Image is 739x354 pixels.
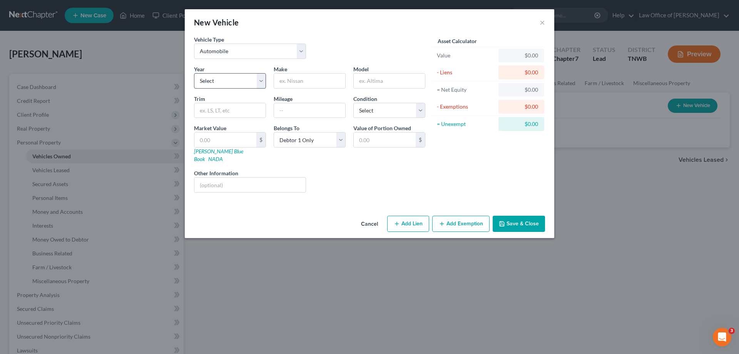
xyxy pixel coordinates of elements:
[194,178,306,192] input: (optional)
[354,74,425,88] input: ex. Altima
[274,125,299,131] span: Belongs To
[713,328,731,346] iframe: Intercom live chat
[256,133,266,147] div: $
[194,103,266,118] input: ex. LS, LT, etc
[353,95,377,103] label: Condition
[353,65,369,73] label: Model
[354,133,416,147] input: 0.00
[438,37,477,45] label: Asset Calculator
[208,156,223,162] a: NADA
[437,52,495,59] div: Value
[194,35,224,44] label: Vehicle Type
[505,120,538,128] div: $0.00
[194,17,239,28] div: New Vehicle
[274,66,287,72] span: Make
[437,120,495,128] div: = Unexempt
[437,103,495,111] div: - Exemptions
[505,103,538,111] div: $0.00
[194,65,205,73] label: Year
[194,133,256,147] input: 0.00
[505,86,538,94] div: $0.00
[493,216,545,232] button: Save & Close
[274,74,345,88] input: ex. Nissan
[416,133,425,147] div: $
[353,124,411,132] label: Value of Portion Owned
[194,169,238,177] label: Other Information
[274,95,293,103] label: Mileage
[505,52,538,59] div: $0.00
[432,216,490,232] button: Add Exemption
[387,216,429,232] button: Add Lien
[729,328,735,334] span: 3
[355,216,384,232] button: Cancel
[194,95,205,103] label: Trim
[274,103,345,118] input: --
[505,69,538,76] div: $0.00
[437,86,495,94] div: = Net Equity
[194,124,226,132] label: Market Value
[194,148,243,162] a: [PERSON_NAME] Blue Book
[437,69,495,76] div: - Liens
[540,18,545,27] button: ×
